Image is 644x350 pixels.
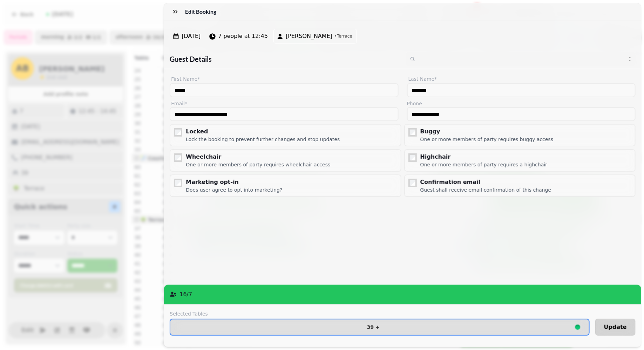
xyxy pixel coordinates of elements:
[334,33,352,39] span: • Terrace
[407,100,636,107] label: Phone
[420,127,554,136] div: Buggy
[170,100,398,107] label: Email*
[182,32,201,40] span: [DATE]
[186,136,340,143] div: Lock the booking to prevent further changes and stop updates
[170,310,590,317] label: Selected Tables
[186,161,330,168] div: One or more members of party requires wheelchair access
[170,54,400,64] h2: Guest Details
[420,136,554,143] div: One or more members of party requires buggy access
[186,153,330,161] div: Wheelchair
[367,325,380,330] p: 39 +
[420,161,548,168] div: One or more members of party requires a highchair
[185,7,219,16] h3: Edit Booking
[186,186,282,193] div: Does user agree to opt into marketing?
[286,32,332,40] span: [PERSON_NAME]
[407,75,636,83] label: Last Name*
[420,178,551,186] div: Confirmation email
[595,319,636,336] button: Update
[218,32,268,40] span: 7 people at 12:45
[186,127,340,136] div: Locked
[186,178,282,186] div: Marketing opt-in
[170,75,398,83] label: First Name*
[170,319,590,336] button: 39 +
[420,153,548,161] div: Highchair
[179,290,192,299] p: 16 / 7
[420,186,551,193] div: Guest shall receive email confirmation of this change
[604,324,627,330] span: Update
